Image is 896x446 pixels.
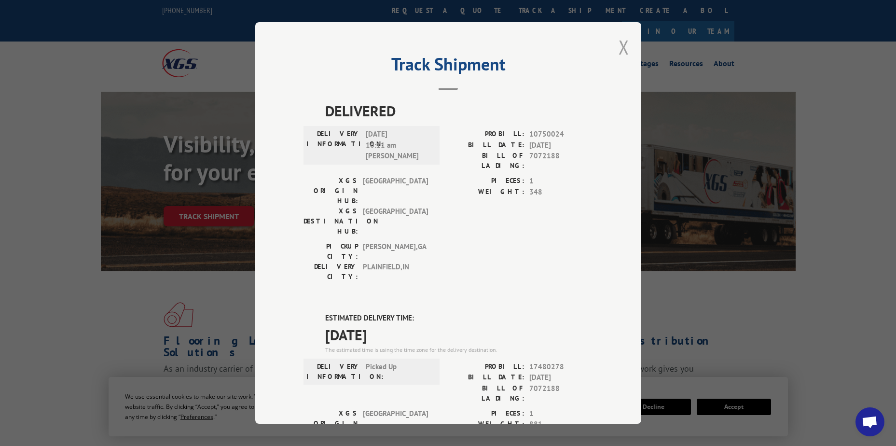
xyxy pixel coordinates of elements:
[303,408,358,439] label: XGS ORIGIN HUB:
[448,362,524,373] label: PROBILL:
[529,419,593,430] span: 881
[529,408,593,419] span: 1
[855,407,884,436] div: Open chat
[529,187,593,198] span: 348
[303,206,358,237] label: XGS DESTINATION HUB:
[448,408,524,419] label: PIECES:
[366,129,431,162] span: [DATE] 10:11 am [PERSON_NAME]
[448,176,524,187] label: PIECES:
[306,129,361,162] label: DELIVERY INFORMATION:
[448,129,524,140] label: PROBILL:
[363,241,428,262] span: [PERSON_NAME] , GA
[529,372,593,383] span: [DATE]
[363,262,428,282] span: PLAINFIELD , IN
[325,324,593,346] span: [DATE]
[529,129,593,140] span: 10750024
[366,362,431,382] span: Picked Up
[529,362,593,373] span: 17480278
[448,140,524,151] label: BILL DATE:
[303,176,358,206] label: XGS ORIGIN HUB:
[529,140,593,151] span: [DATE]
[448,372,524,383] label: BILL DATE:
[619,34,629,60] button: Close modal
[529,383,593,404] span: 7072188
[303,241,358,262] label: PICKUP CITY:
[325,313,593,324] label: ESTIMATED DELIVERY TIME:
[529,151,593,171] span: 7072188
[325,346,593,354] div: The estimated time is using the time zone for the delivery destination.
[325,100,593,122] span: DELIVERED
[303,57,593,76] h2: Track Shipment
[303,262,358,282] label: DELIVERY CITY:
[448,151,524,171] label: BILL OF LADING:
[448,419,524,430] label: WEIGHT:
[529,176,593,187] span: 1
[448,383,524,404] label: BILL OF LADING:
[448,187,524,198] label: WEIGHT:
[306,362,361,382] label: DELIVERY INFORMATION:
[363,206,428,237] span: [GEOGRAPHIC_DATA]
[363,408,428,439] span: [GEOGRAPHIC_DATA]
[363,176,428,206] span: [GEOGRAPHIC_DATA]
